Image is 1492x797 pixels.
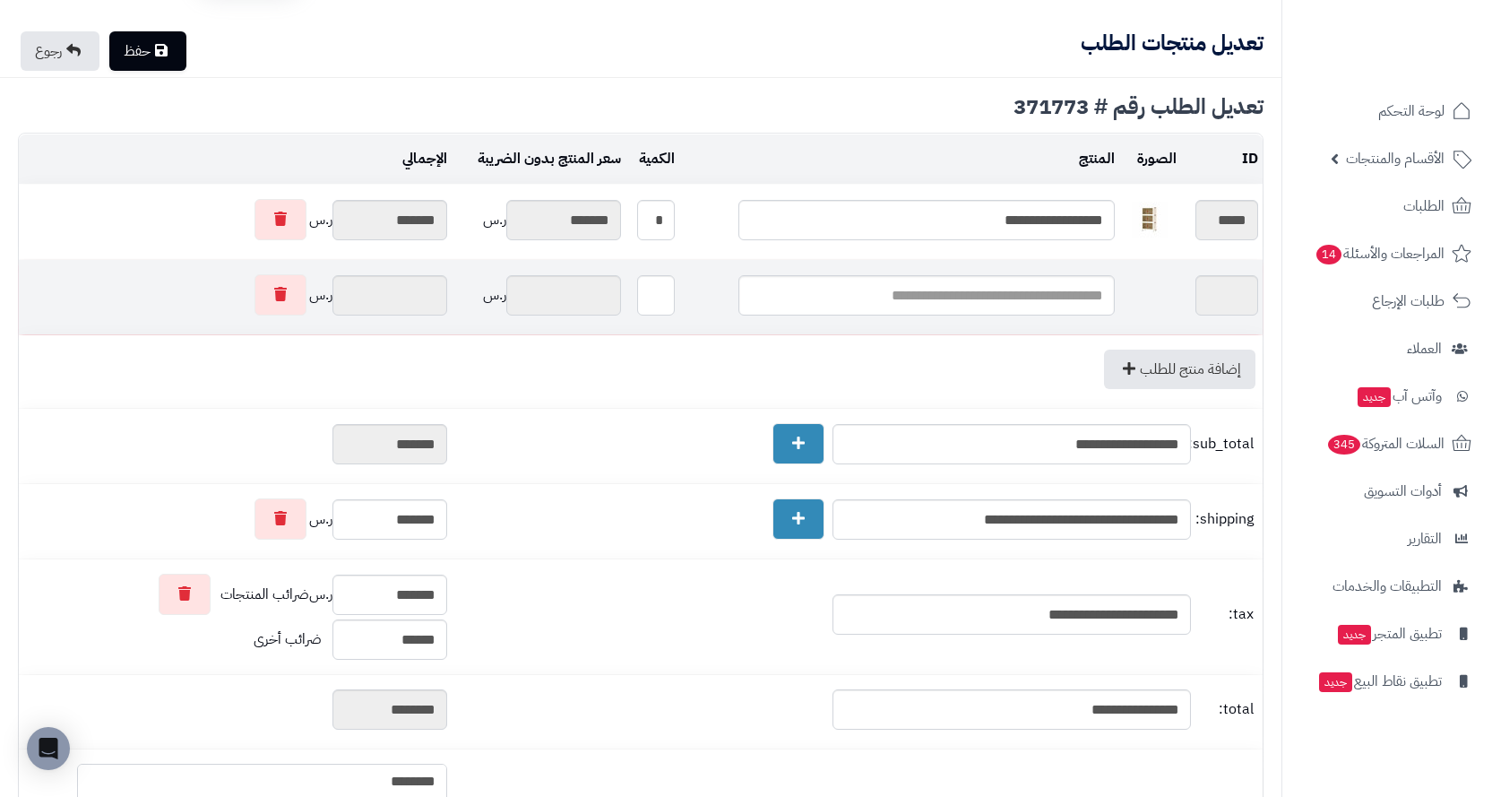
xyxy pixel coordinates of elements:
span: الطلبات [1403,194,1445,219]
div: تعديل الطلب رقم # 371773 [18,96,1263,117]
a: تطبيق المتجرجديد [1293,612,1481,655]
a: السلات المتروكة345 [1293,422,1481,465]
span: جديد [1338,625,1371,645]
span: sub_total: [1195,434,1254,455]
span: التقارير [1408,526,1442,551]
div: ر.س [23,199,447,240]
span: العملاء [1407,336,1442,361]
a: أدوات التسويق [1293,470,1481,513]
div: ر.س [23,274,447,316]
span: طلبات الإرجاع [1372,289,1445,314]
div: ر.س [456,275,621,316]
a: إضافة منتج للطلب [1104,350,1255,389]
a: رجوع [21,31,99,71]
td: الكمية [625,134,678,184]
td: الإجمالي [19,134,452,184]
span: التطبيقات والخدمات [1332,574,1442,599]
a: التطبيقات والخدمات [1293,565,1481,608]
div: ر.س [23,574,447,615]
span: تطبيق المتجر [1336,621,1442,646]
span: السلات المتروكة [1326,431,1445,456]
a: وآتس آبجديد [1293,375,1481,418]
span: total: [1195,699,1254,720]
td: سعر المنتج بدون الضريبة [452,134,625,184]
td: ID [1181,134,1263,184]
a: طلبات الإرجاع [1293,280,1481,323]
a: تطبيق نقاط البيعجديد [1293,660,1481,703]
a: المراجعات والأسئلة14 [1293,232,1481,275]
span: تطبيق نقاط البيع [1317,669,1442,694]
span: ضرائب أخرى [254,628,322,650]
img: logo-2.png [1370,48,1475,86]
a: العملاء [1293,327,1481,370]
span: الأقسام والمنتجات [1346,146,1445,171]
div: Open Intercom Messenger [27,727,70,770]
span: 14 [1316,245,1341,264]
span: لوحة التحكم [1378,99,1445,124]
img: 1738071812-110107010066-40x40.jpg [1132,202,1168,238]
div: ر.س [23,498,447,540]
a: لوحة التحكم [1293,90,1481,133]
a: الطلبات [1293,185,1481,228]
span: 345 [1328,435,1360,455]
a: التقارير [1293,517,1481,560]
span: جديد [1358,387,1391,407]
span: وآتس آب [1356,384,1442,409]
span: ضرائب المنتجات [220,585,309,605]
span: جديد [1319,672,1352,692]
div: ر.س [456,200,621,240]
td: الصورة [1119,134,1181,184]
span: المراجعات والأسئلة [1315,241,1445,266]
a: حفظ [109,31,186,71]
b: تعديل منتجات الطلب [1081,27,1263,59]
span: tax: [1195,604,1254,625]
td: المنتج [679,134,1119,184]
span: shipping: [1195,509,1254,530]
span: أدوات التسويق [1364,479,1442,504]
